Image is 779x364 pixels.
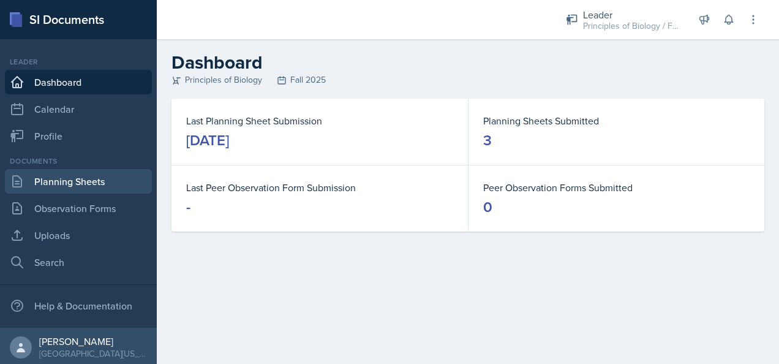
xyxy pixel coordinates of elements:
[483,180,750,195] dt: Peer Observation Forms Submitted
[186,131,229,150] div: [DATE]
[171,51,764,74] h2: Dashboard
[5,56,152,67] div: Leader
[186,180,453,195] dt: Last Peer Observation Form Submission
[5,156,152,167] div: Documents
[5,223,152,248] a: Uploads
[5,294,152,318] div: Help & Documentation
[39,335,147,347] div: [PERSON_NAME]
[5,97,152,121] a: Calendar
[583,20,681,32] div: Principles of Biology / Fall 2025
[483,113,750,128] dt: Planning Sheets Submitted
[5,196,152,221] a: Observation Forms
[483,197,492,217] div: 0
[5,124,152,148] a: Profile
[583,7,681,22] div: Leader
[186,113,453,128] dt: Last Planning Sheet Submission
[39,347,147,360] div: [GEOGRAPHIC_DATA][US_STATE]
[5,70,152,94] a: Dashboard
[186,197,190,217] div: -
[5,169,152,194] a: Planning Sheets
[483,131,492,150] div: 3
[171,74,764,86] div: Principles of Biology Fall 2025
[5,250,152,275] a: Search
